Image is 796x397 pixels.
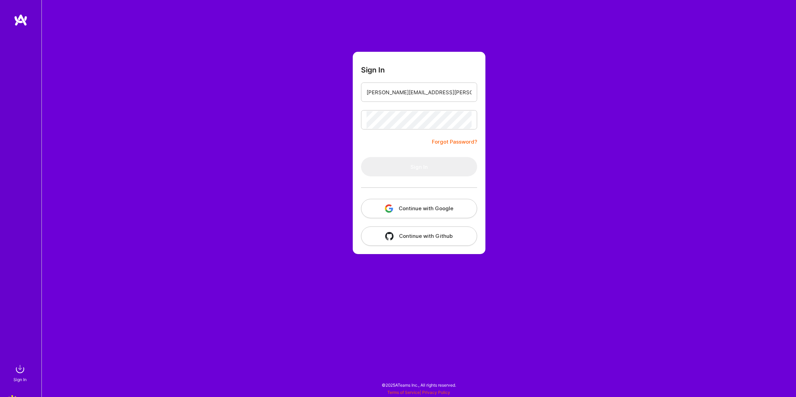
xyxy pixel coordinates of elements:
[385,204,393,213] img: icon
[385,232,394,240] img: icon
[13,362,27,376] img: sign in
[361,157,477,176] button: Sign In
[422,390,450,395] a: Privacy Policy
[15,362,27,383] a: sign inSign In
[14,14,28,26] img: logo
[387,390,450,395] span: |
[387,390,420,395] a: Terms of Service
[361,66,385,74] h3: Sign In
[13,376,27,383] div: Sign In
[361,199,477,218] button: Continue with Google
[361,226,477,246] button: Continue with Github
[367,84,472,101] input: Email...
[432,138,477,146] a: Forgot Password?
